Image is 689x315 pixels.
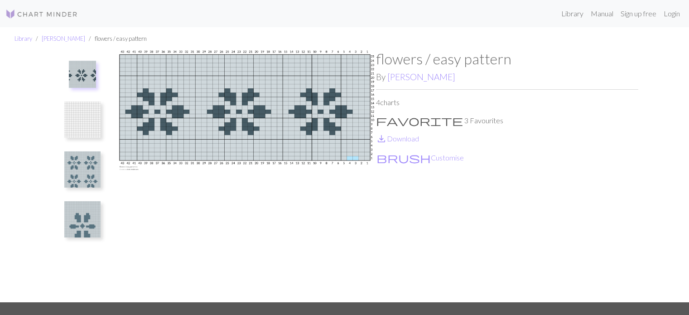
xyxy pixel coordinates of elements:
li: flowers / easy pattern [85,34,147,43]
a: [PERSON_NAME] [42,35,85,42]
img: Logo [5,9,78,19]
h2: By [376,72,638,82]
span: favorite [376,114,463,127]
span: save_alt [376,132,387,145]
h1: flowers / easy pattern [376,50,638,68]
span: brush [376,151,431,164]
img: flower easy 2.0 [64,102,101,138]
img: flowers bigger [64,201,101,237]
button: CustomiseCustomise [376,152,464,164]
i: Customise [376,152,431,163]
a: Sign up free [617,5,660,23]
i: Favourite [376,115,463,126]
img: flower easy 4 x small [64,151,101,188]
a: Manual [587,5,617,23]
img: flowers / easy pattern [69,61,96,88]
a: [PERSON_NAME] [387,72,455,82]
a: Login [660,5,684,23]
a: Library [558,5,587,23]
p: 3 Favourites [376,115,638,126]
a: Library [14,35,32,42]
p: 4 charts [376,97,638,108]
img: flowers / easy pattern [114,50,376,302]
i: Download [376,133,387,144]
a: DownloadDownload [376,134,419,143]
